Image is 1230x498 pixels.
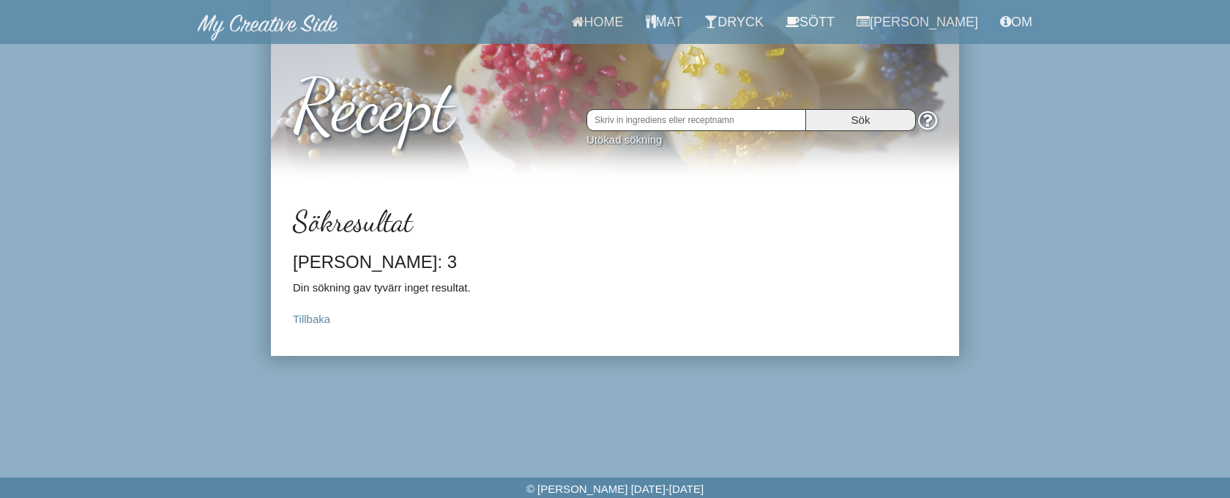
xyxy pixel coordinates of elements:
img: MyCreativeSide [198,15,338,41]
a: Utökad sökning [586,133,662,146]
h1: Recept [293,51,937,146]
div: Din sökning gav tyvärr inget resultat. [271,205,959,356]
a: Tillbaka [293,313,330,325]
h2: Sökresultat [293,205,937,237]
input: Skriv in ingrediens eller receptnamn [586,109,806,131]
input: Sök [806,109,916,131]
span: © [PERSON_NAME] [DATE]-[DATE] [526,483,704,495]
h3: [PERSON_NAME]: 3 [293,253,937,272]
